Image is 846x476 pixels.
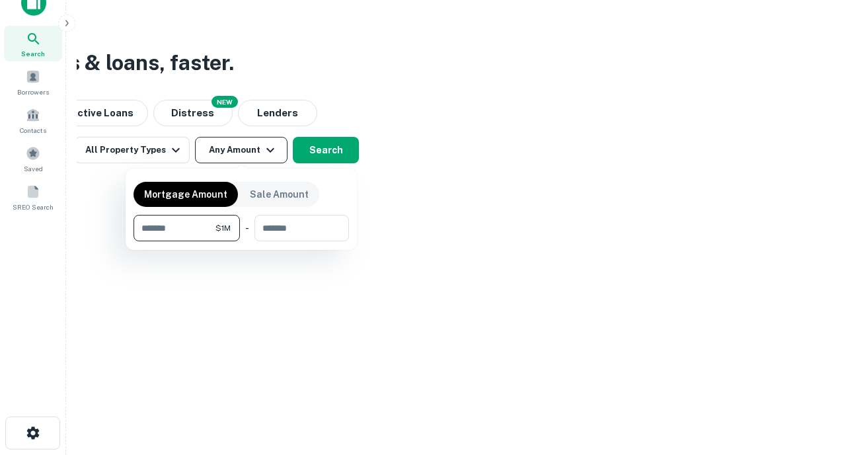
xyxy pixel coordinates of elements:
p: Sale Amount [250,187,309,202]
span: $1M [215,222,231,234]
iframe: Chat Widget [780,370,846,434]
div: - [245,215,249,241]
p: Mortgage Amount [144,187,227,202]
